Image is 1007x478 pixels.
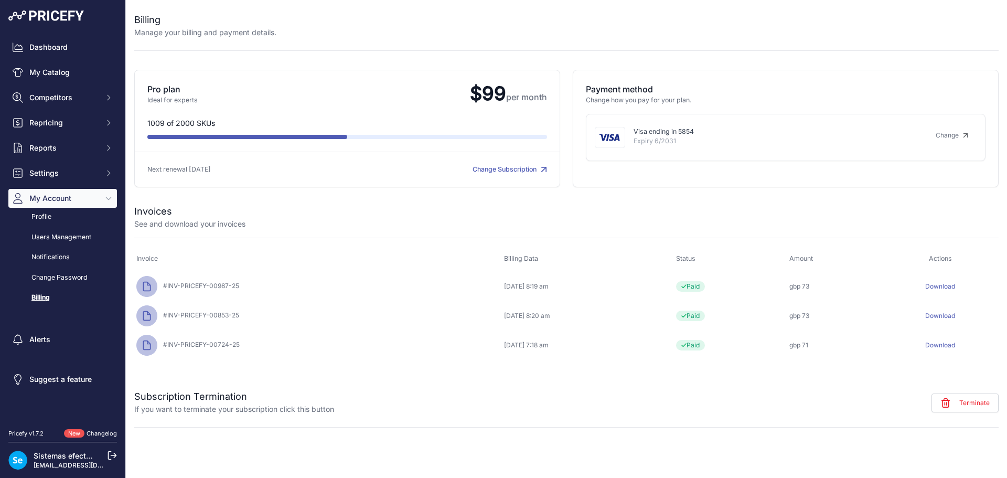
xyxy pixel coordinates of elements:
p: Payment method [586,83,985,95]
h2: Billing [134,13,276,27]
p: See and download your invoices [134,219,245,229]
a: Download [925,312,955,320]
p: Manage your billing and payment details. [134,27,276,38]
nav: Sidebar [8,38,117,417]
span: #INV-PRICEFY-00853-25 [159,311,239,319]
a: Alerts [8,330,117,349]
div: gbp 73 [789,312,880,320]
p: Visa ending in 5854 [634,127,919,137]
p: Expiry 6/2031 [634,136,919,146]
span: Competitors [29,92,98,103]
span: New [64,429,84,438]
span: Paid [676,340,705,350]
p: Change how you pay for your plan. [586,95,985,105]
a: Sistemas efectoLED [34,451,104,460]
p: 1009 of 2000 SKUs [147,118,547,129]
div: Pricefy v1.7.2 [8,429,44,438]
span: Invoice [136,254,158,262]
span: Status [676,254,695,262]
div: [DATE] 7:18 am [504,341,672,349]
div: [DATE] 8:19 am [504,282,672,291]
a: [EMAIL_ADDRESS][DOMAIN_NAME] [34,461,143,469]
a: Change Subscription [473,165,547,173]
p: Ideal for experts [147,95,462,105]
span: Reports [29,143,98,153]
a: Download [925,341,955,349]
span: Paid [676,311,705,321]
a: Suggest a feature [8,370,117,389]
span: Repricing [29,118,98,128]
div: gbp 71 [789,341,880,349]
span: per month [506,92,547,102]
span: Settings [29,168,98,178]
a: Billing [8,289,117,307]
button: Settings [8,164,117,183]
h2: Subscription Termination [134,389,334,404]
a: Change [927,127,977,144]
span: #INV-PRICEFY-00724-25 [159,341,240,348]
img: Pricefy Logo [8,10,84,21]
span: Actions [929,254,952,262]
div: [DATE] 8:20 am [504,312,672,320]
div: gbp 73 [789,282,880,291]
button: Terminate [931,394,999,412]
button: Competitors [8,88,117,107]
a: Changelog [87,430,117,437]
span: My Account [29,193,98,204]
a: Change Password [8,269,117,287]
p: Next renewal [DATE] [147,165,347,175]
button: Repricing [8,113,117,132]
span: Paid [676,281,705,292]
a: Profile [8,208,117,226]
a: Notifications [8,248,117,267]
p: Pro plan [147,83,462,95]
p: If you want to terminate your subscription click this button [134,404,334,415]
span: Billing Data [504,254,538,262]
a: My Catalog [8,63,117,82]
button: Reports [8,139,117,157]
span: $99 [462,82,547,105]
span: #INV-PRICEFY-00987-25 [159,282,239,290]
span: Amount [789,254,813,262]
a: Users Management [8,228,117,247]
span: Terminate [959,399,990,407]
button: My Account [8,189,117,208]
h2: Invoices [134,204,172,219]
a: Download [925,282,955,290]
a: Dashboard [8,38,117,57]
